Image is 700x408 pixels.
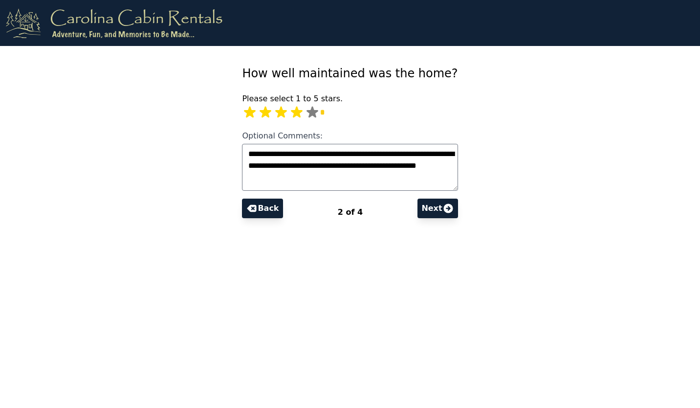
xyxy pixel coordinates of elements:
span: Optional Comments: [242,131,323,140]
img: logo.png [6,8,222,38]
button: Back [242,199,283,218]
p: Please select 1 to 5 stars. [242,93,458,105]
span: How well maintained was the home? [242,67,458,80]
span: 2 of 4 [338,207,363,217]
textarea: Optional Comments: [242,144,458,191]
button: Next [417,199,458,218]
